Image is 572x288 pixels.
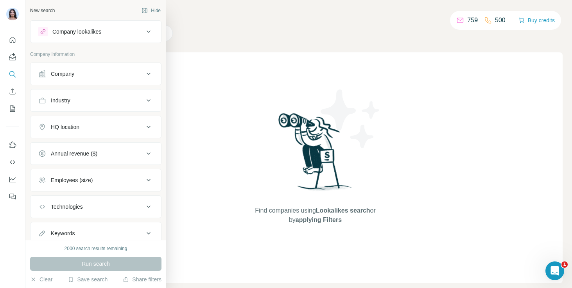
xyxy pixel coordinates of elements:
div: HQ location [51,123,79,131]
span: Find companies using or by [253,206,378,225]
div: 2000 search results remaining [65,245,127,252]
p: 500 [495,16,506,25]
button: Annual revenue ($) [30,144,161,163]
div: Keywords [51,229,75,237]
div: Company [51,70,74,78]
div: Industry [51,97,70,104]
button: Clear [30,275,52,283]
button: Feedback [6,190,19,204]
span: Lookalikes search [316,207,370,214]
button: Share filters [123,275,161,283]
img: Surfe Illustration - Woman searching with binoculars [275,111,356,198]
div: New search [30,7,55,14]
span: 1 [561,261,568,268]
img: Agents [9,53,16,61]
iframe: Intercom live chat [545,261,564,280]
button: Company [30,64,161,83]
button: Use Surfe API [6,155,19,169]
button: Use Surfe on LinkedIn [6,138,19,152]
p: 759 [467,16,478,25]
button: Keywords [30,224,161,243]
button: Employees (size) [30,171,161,190]
button: Agents Inbox [6,50,19,64]
button: Buy credits [518,15,555,26]
button: My lists [6,102,19,116]
button: Hide [136,5,166,16]
button: Dashboard [6,172,19,186]
div: Technologies [51,203,83,211]
img: Avatar [6,8,19,20]
button: HQ location [30,118,161,136]
button: Industry [30,91,161,110]
h4: Search [68,9,563,20]
img: Surfe Illustration - Stars [316,84,386,154]
button: Search [6,67,19,81]
div: Employees (size) [51,176,93,184]
span: applying Filters [296,216,342,223]
button: Company lookalikes [30,22,161,41]
div: Annual revenue ($) [51,150,97,157]
button: Enrich CSV [6,84,19,98]
button: Technologies [30,197,161,216]
p: Company information [30,51,161,58]
button: Quick start [6,33,19,47]
div: Company lookalikes [52,28,101,36]
button: Save search [68,275,108,283]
